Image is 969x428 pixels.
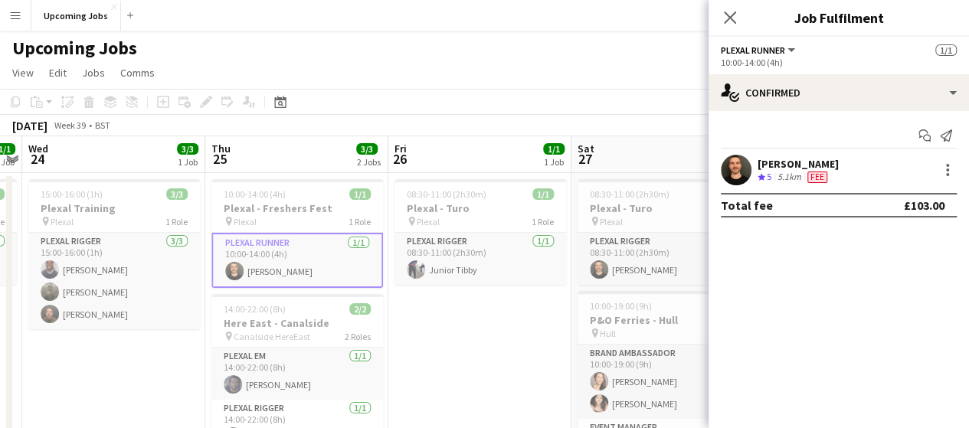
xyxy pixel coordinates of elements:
[709,8,969,28] h3: Job Fulfilment
[234,331,310,342] span: Canalside HereEast
[578,345,749,419] app-card-role: Brand Ambassador2/210:00-19:00 (9h)[PERSON_NAME][PERSON_NAME]
[721,44,785,56] span: Plexal Runner
[721,44,797,56] button: Plexal Runner
[95,119,110,131] div: BST
[600,328,616,339] span: Hull
[774,171,804,184] div: 5.1km
[357,156,381,168] div: 2 Jobs
[709,74,969,111] div: Confirmed
[904,198,944,213] div: £103.00
[41,188,103,200] span: 15:00-16:00 (1h)
[349,216,371,227] span: 1 Role
[394,201,566,215] h3: Plexal - Turo
[166,188,188,200] span: 3/3
[935,44,957,56] span: 1/1
[28,142,48,155] span: Wed
[392,150,407,168] span: 26
[6,63,40,83] a: View
[532,216,554,227] span: 1 Role
[767,171,771,182] span: 5
[43,63,73,83] a: Edit
[211,316,383,330] h3: Here East - Canalside
[31,1,121,31] button: Upcoming Jobs
[28,201,200,215] h3: Plexal Training
[758,157,839,171] div: [PERSON_NAME]
[51,119,89,131] span: Week 39
[578,313,749,327] h3: P&O Ferries - Hull
[394,179,566,285] app-job-card: 08:30-11:00 (2h30m)1/1Plexal - Turo Plexal1 RolePlexal Rigger1/108:30-11:00 (2h30m)Junior Tibby
[578,142,594,155] span: Sat
[211,179,383,288] app-job-card: 10:00-14:00 (4h)1/1Plexal - Freshers Fest Plexal1 RolePlexal Runner1/110:00-14:00 (4h)[PERSON_NAME]
[51,216,74,227] span: Plexal
[224,303,286,315] span: 14:00-22:00 (8h)
[600,216,623,227] span: Plexal
[178,156,198,168] div: 1 Job
[578,179,749,285] app-job-card: 08:30-11:00 (2h30m)1/1Plexal - Turo Plexal1 RolePlexal Rigger1/108:30-11:00 (2h30m)[PERSON_NAME]
[12,66,34,80] span: View
[807,172,827,183] span: Fee
[578,233,749,285] app-card-role: Plexal Rigger1/108:30-11:00 (2h30m)[PERSON_NAME]
[544,156,564,168] div: 1 Job
[165,216,188,227] span: 1 Role
[532,188,554,200] span: 1/1
[590,188,669,200] span: 08:30-11:00 (2h30m)
[590,300,652,312] span: 10:00-19:00 (9h)
[394,142,407,155] span: Fri
[12,118,47,133] div: [DATE]
[209,150,231,168] span: 25
[721,198,773,213] div: Total fee
[224,188,286,200] span: 10:00-14:00 (4h)
[177,143,198,155] span: 3/3
[356,143,378,155] span: 3/3
[211,201,383,215] h3: Plexal - Freshers Fest
[804,171,830,184] div: Crew has different fees then in role
[120,66,155,80] span: Comms
[114,63,161,83] a: Comms
[211,348,383,400] app-card-role: Plexal EM1/114:00-22:00 (8h)[PERSON_NAME]
[234,216,257,227] span: Plexal
[28,233,200,329] app-card-role: Plexal Rigger3/315:00-16:00 (1h)[PERSON_NAME][PERSON_NAME][PERSON_NAME]
[82,66,105,80] span: Jobs
[26,150,48,168] span: 24
[345,331,371,342] span: 2 Roles
[211,142,231,155] span: Thu
[407,188,486,200] span: 08:30-11:00 (2h30m)
[211,233,383,288] app-card-role: Plexal Runner1/110:00-14:00 (4h)[PERSON_NAME]
[575,150,594,168] span: 27
[76,63,111,83] a: Jobs
[12,37,137,60] h1: Upcoming Jobs
[28,179,200,329] app-job-card: 15:00-16:00 (1h)3/3Plexal Training Plexal1 RolePlexal Rigger3/315:00-16:00 (1h)[PERSON_NAME][PERS...
[349,188,371,200] span: 1/1
[49,66,67,80] span: Edit
[578,201,749,215] h3: Plexal - Turo
[394,233,566,285] app-card-role: Plexal Rigger1/108:30-11:00 (2h30m)Junior Tibby
[349,303,371,315] span: 2/2
[721,57,957,68] div: 10:00-14:00 (4h)
[543,143,565,155] span: 1/1
[417,216,440,227] span: Plexal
